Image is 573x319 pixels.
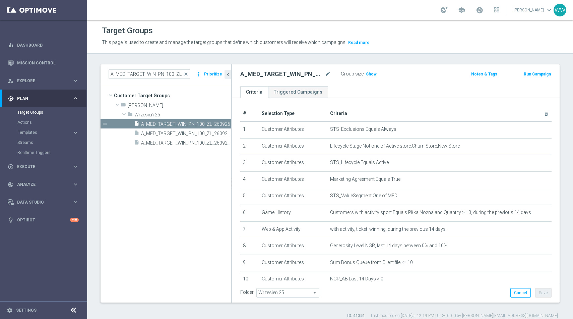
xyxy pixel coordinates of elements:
i: insert_drive_file [134,121,139,128]
i: gps_fixed [8,96,14,102]
div: track_changes Analyze keyboard_arrow_right [7,182,79,187]
span: STS_Exclusions Equals Always [330,126,396,132]
i: settings [7,307,13,313]
i: more_vert [195,69,202,79]
div: Dashboard [8,36,79,54]
td: Customer Attributes [259,138,327,155]
span: A_MED_TARGET_WIN_PN_100_ZL_260925_PUSH [141,140,231,146]
button: Data Studio keyboard_arrow_right [7,200,79,205]
i: insert_drive_file [134,140,139,147]
i: keyboard_arrow_right [72,199,79,205]
span: Customer Target Groups [114,91,231,100]
td: Web & App Activity [259,221,327,238]
div: Data Studio [8,199,72,205]
label: : [364,71,365,77]
a: Target Groups [17,110,70,115]
span: Plan [17,97,72,101]
i: mode_edit [325,70,331,78]
span: STS_Lifecycle Equals Active [330,160,389,165]
i: play_circle_outline [8,164,14,170]
td: 4 [240,171,259,188]
button: Templates keyboard_arrow_right [17,130,79,135]
h2: A_MED_TARGET_WIN_PN_100_ZL_260925 [240,70,323,78]
span: Criteria [330,111,347,116]
button: chevron_left [225,70,231,79]
div: Templates [18,130,72,135]
button: Read more [347,39,370,46]
td: 3 [240,155,259,172]
div: Explore [8,78,72,84]
span: close [183,71,189,77]
td: 9 [240,255,259,271]
span: school [458,6,465,14]
span: Marketing Agreement Equals True [330,176,400,182]
button: Notes & Tags [470,70,498,78]
td: Customer Attributes [259,255,327,271]
button: Run Campaign [523,70,552,78]
span: A_MED_TARGET_WIN_PN_100_ZL_260925_INAPP [141,131,231,137]
i: keyboard_arrow_right [72,129,79,136]
td: Customer Attributes [259,188,327,205]
th: Selection Type [259,106,327,121]
span: with activity, ticket_winning, during the previous 14 days [330,226,446,232]
label: ID: 41351 [347,313,365,319]
i: keyboard_arrow_right [72,181,79,188]
div: Target Groups [17,107,86,117]
span: Data Studio [17,200,72,204]
div: Mission Control [8,54,79,72]
div: Plan [8,96,72,102]
div: Actions [17,117,86,127]
div: Analyze [8,181,72,188]
div: play_circle_outline Execute keyboard_arrow_right [7,164,79,169]
h1: Target Groups [102,26,153,36]
div: Optibot [8,211,79,229]
a: Realtime Triggers [17,150,70,155]
span: Analyze [17,182,72,187]
td: Customer Attributes [259,155,327,172]
i: lightbulb [8,217,14,223]
th: # [240,106,259,121]
span: STS_ValueSegment One of MED [330,193,397,199]
button: gps_fixed Plan keyboard_arrow_right [7,96,79,101]
td: 10 [240,271,259,288]
button: Cancel [510,288,531,298]
td: 2 [240,138,259,155]
span: Generosity Level NGR, last 14 days between 0% and 10% [330,243,447,249]
td: 8 [240,238,259,255]
button: Mission Control [7,60,79,66]
div: Templates [17,127,86,138]
a: Dashboard [17,36,79,54]
i: folder [121,102,126,110]
td: Customer Attributes [259,271,327,288]
div: Execute [8,164,72,170]
i: insert_drive_file [134,130,139,138]
a: Actions [17,120,70,125]
a: [PERSON_NAME]keyboard_arrow_down [513,5,554,15]
div: Streams [17,138,86,148]
td: Customer Attributes [259,171,327,188]
span: This page is used to create and manage the target groups that define which customers will receive... [102,40,346,45]
button: person_search Explore keyboard_arrow_right [7,78,79,84]
td: Customer Attributes [259,238,327,255]
i: delete_forever [544,111,549,116]
i: keyboard_arrow_right [72,77,79,84]
span: A_MED_TARGET_WIN_PN_100_ZL_260925 [141,121,231,127]
i: person_search [8,78,14,84]
td: 7 [240,221,259,238]
a: Optibot [17,211,70,229]
i: folder [127,111,133,119]
span: Wrzesie&#x144; 25 [134,112,231,118]
i: chevron_left [225,71,231,78]
span: NGR_AB Last 14 Days > 0 [330,276,383,282]
div: equalizer Dashboard [7,43,79,48]
button: Save [535,288,552,298]
button: lightbulb Optibot +10 [7,217,79,223]
span: Lifecycle Stage Not one of Active store,Churn Store,New Store [330,143,460,149]
td: 1 [240,121,259,138]
label: Folder [240,289,254,295]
